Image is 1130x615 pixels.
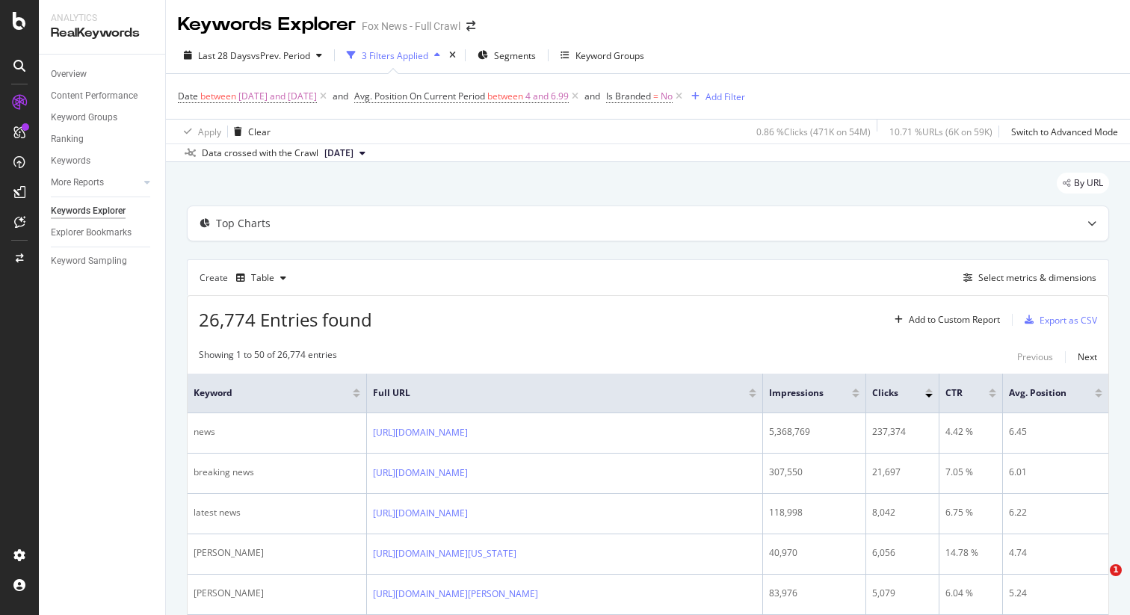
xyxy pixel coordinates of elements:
[178,43,328,67] button: Last 28 DaysvsPrev. Period
[248,126,271,138] div: Clear
[872,506,933,519] div: 8,042
[945,587,996,600] div: 6.04 %
[51,132,155,147] a: Ranking
[194,546,360,560] div: [PERSON_NAME]
[1074,179,1103,188] span: By URL
[373,425,468,440] a: [URL][DOMAIN_NAME]
[525,86,569,107] span: 4 and 6.99
[575,49,644,62] div: Keyword Groups
[362,49,428,62] div: 3 Filters Applied
[199,307,372,332] span: 26,774 Entries found
[51,88,138,104] div: Content Performance
[373,546,516,561] a: [URL][DOMAIN_NAME][US_STATE]
[51,67,155,82] a: Overview
[1017,348,1053,366] button: Previous
[872,386,903,400] span: Clicks
[945,466,996,479] div: 7.05 %
[945,386,966,400] span: CTR
[199,348,337,366] div: Showing 1 to 50 of 26,774 entries
[466,21,475,31] div: arrow-right-arrow-left
[51,110,117,126] div: Keyword Groups
[51,225,155,241] a: Explorer Bookmarks
[1009,587,1102,600] div: 5.24
[178,90,198,102] span: Date
[872,466,933,479] div: 21,697
[324,146,353,160] span: 2025 Aug. 28th
[51,175,104,191] div: More Reports
[1005,120,1118,143] button: Switch to Advanced Mode
[945,506,996,519] div: 6.75 %
[51,153,90,169] div: Keywords
[1009,386,1072,400] span: Avg. Position
[472,43,542,67] button: Segments
[769,466,859,479] div: 307,550
[194,506,360,519] div: latest news
[1078,348,1097,366] button: Next
[318,144,371,162] button: [DATE]
[51,132,84,147] div: Ranking
[889,126,992,138] div: 10.71 % URLs ( 6K on 59K )
[251,49,310,62] span: vs Prev. Period
[872,587,933,600] div: 5,079
[1057,173,1109,194] div: legacy label
[872,425,933,439] div: 237,374
[1017,350,1053,363] div: Previous
[373,466,468,480] a: [URL][DOMAIN_NAME]
[446,48,459,63] div: times
[769,425,859,439] div: 5,368,769
[945,546,996,560] div: 14.78 %
[51,175,140,191] a: More Reports
[373,587,538,602] a: [URL][DOMAIN_NAME][PERSON_NAME]
[1019,308,1097,332] button: Export as CSV
[194,386,330,400] span: Keyword
[198,49,251,62] span: Last 28 Days
[354,90,485,102] span: Avg. Position On Current Period
[51,253,127,269] div: Keyword Sampling
[51,110,155,126] a: Keyword Groups
[51,153,155,169] a: Keywords
[194,587,360,600] div: [PERSON_NAME]
[51,253,155,269] a: Keyword Sampling
[706,90,745,103] div: Add Filter
[51,225,132,241] div: Explorer Bookmarks
[373,506,468,521] a: [URL][DOMAIN_NAME]
[769,506,859,519] div: 118,998
[200,266,292,290] div: Create
[178,120,221,143] button: Apply
[230,266,292,290] button: Table
[769,587,859,600] div: 83,976
[341,43,446,67] button: 3 Filters Applied
[1009,425,1102,439] div: 6.45
[685,87,745,105] button: Add Filter
[872,546,933,560] div: 6,056
[957,269,1096,287] button: Select metrics & dimensions
[584,89,600,103] button: and
[769,546,859,560] div: 40,970
[51,12,153,25] div: Analytics
[202,146,318,160] div: Data crossed with the Crawl
[228,120,271,143] button: Clear
[1009,506,1102,519] div: 6.22
[178,12,356,37] div: Keywords Explorer
[978,271,1096,284] div: Select metrics & dimensions
[362,19,460,34] div: Fox News - Full Crawl
[1110,564,1122,576] span: 1
[769,386,830,400] span: Impressions
[909,315,1000,324] div: Add to Custom Report
[584,90,600,102] div: and
[1078,350,1097,363] div: Next
[494,49,536,62] span: Segments
[333,89,348,103] button: and
[945,425,996,439] div: 4.42 %
[1009,466,1102,479] div: 6.01
[487,90,523,102] span: between
[333,90,348,102] div: and
[373,386,727,400] span: Full URL
[238,86,317,107] span: [DATE] and [DATE]
[51,25,153,42] div: RealKeywords
[555,43,650,67] button: Keyword Groups
[1011,126,1118,138] div: Switch to Advanced Mode
[194,425,360,439] div: news
[1040,314,1097,327] div: Export as CSV
[216,216,271,231] div: Top Charts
